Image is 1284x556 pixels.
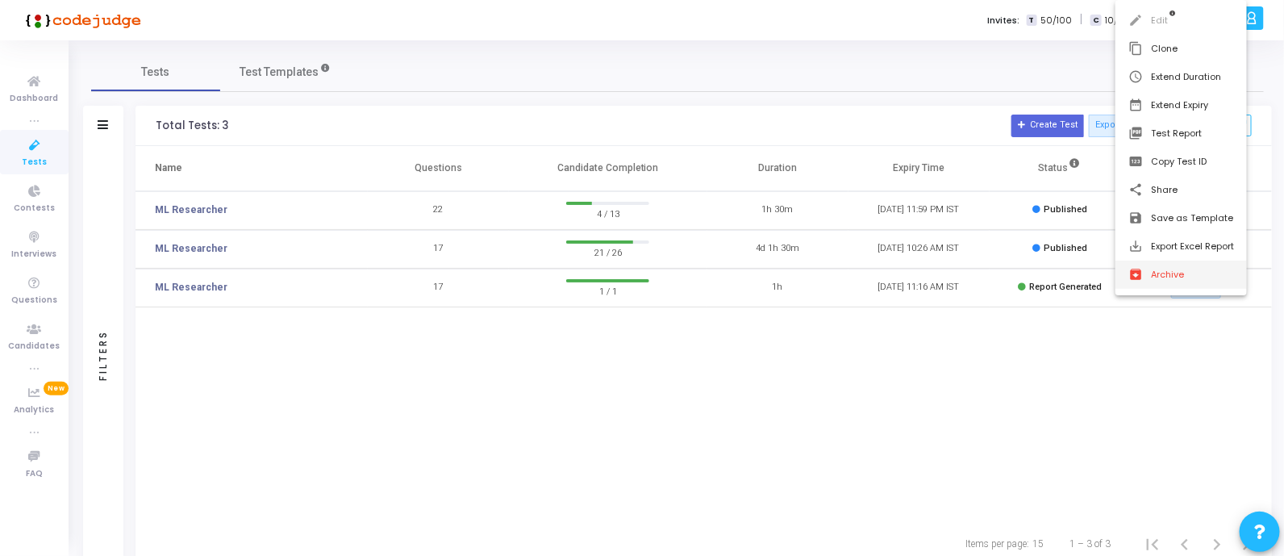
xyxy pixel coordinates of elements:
button: Extend Duration [1115,63,1247,91]
button: Test Report [1115,119,1247,148]
button: Clone [1115,35,1247,63]
mat-icon: save_alt [1128,239,1144,255]
button: Edit [1115,6,1247,35]
button: Save as Template [1115,204,1247,232]
mat-icon: schedule [1128,69,1144,86]
mat-icon: content_copy [1128,41,1144,57]
button: Archive [1115,261,1247,289]
button: Copy Test ID [1115,148,1247,176]
button: Share [1115,176,1247,204]
mat-icon: share [1128,182,1144,199]
mat-icon: pin [1128,154,1144,170]
mat-icon: picture_as_pdf [1128,126,1144,142]
button: Extend Expiry [1115,91,1247,119]
mat-icon: archive [1128,267,1144,283]
mat-icon: date_range [1128,98,1144,114]
button: Export Excel Report [1115,232,1247,261]
mat-icon: save [1128,211,1144,227]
